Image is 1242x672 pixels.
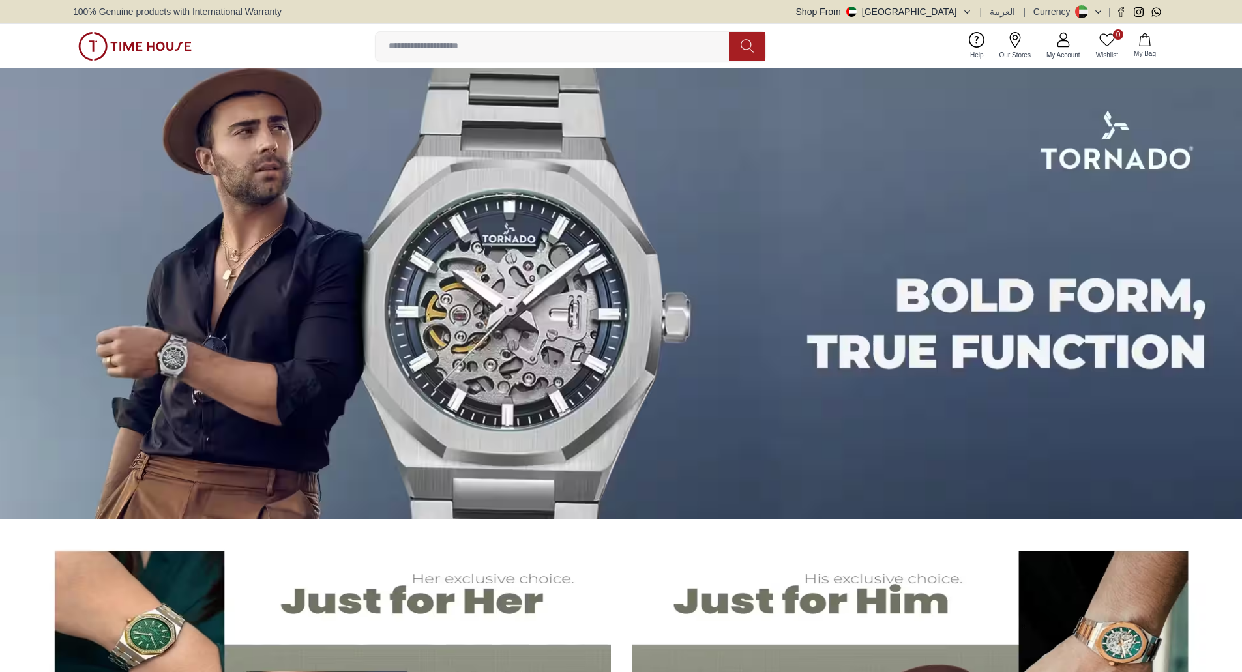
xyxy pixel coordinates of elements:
a: Instagram [1134,7,1144,17]
img: ... [78,32,192,61]
span: Help [965,50,989,60]
a: Facebook [1116,7,1126,17]
a: Whatsapp [1151,7,1161,17]
button: My Bag [1126,31,1164,61]
span: My Bag [1129,49,1161,59]
button: Shop From[GEOGRAPHIC_DATA] [796,5,972,18]
span: | [1023,5,1026,18]
button: العربية [990,5,1015,18]
span: Our Stores [994,50,1036,60]
span: Wishlist [1091,50,1123,60]
span: 0 [1113,29,1123,40]
span: 100% Genuine products with International Warranty [73,5,282,18]
a: Our Stores [992,29,1039,63]
span: | [1108,5,1111,18]
span: My Account [1041,50,1086,60]
img: United Arab Emirates [846,7,857,17]
div: Currency [1033,5,1076,18]
a: 0Wishlist [1088,29,1126,63]
a: Help [962,29,992,63]
span: | [980,5,983,18]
